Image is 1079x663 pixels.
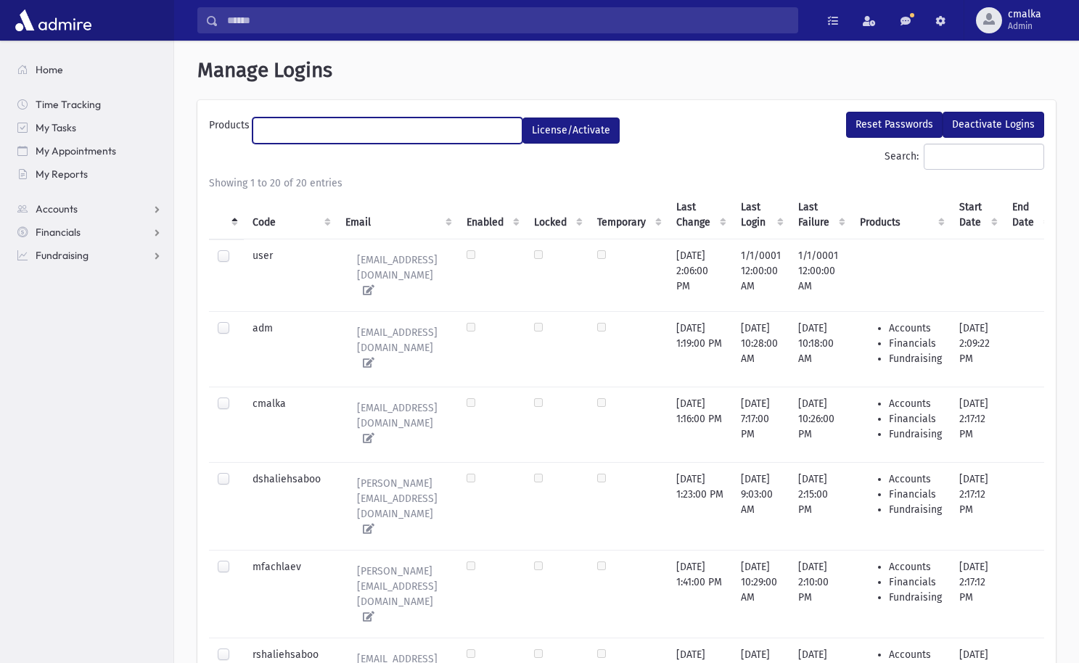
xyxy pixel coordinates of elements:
th: Code : activate to sort column ascending [244,191,337,239]
td: [DATE] 2:15:00 PM [789,462,851,550]
td: cmalka [244,387,337,462]
li: Fundraising [889,502,942,517]
a: Accounts [6,197,173,221]
td: [DATE] 2:17:12 PM [951,462,1004,550]
span: Fundraising [36,249,89,262]
td: [DATE] 10:28:00 AM [732,311,789,387]
td: 1/1/0001 12:00:00 AM [732,239,789,311]
div: Showing 1 to 20 of 20 entries [209,176,1044,191]
li: Fundraising [889,351,942,366]
th: Last Login : activate to sort column ascending [732,191,789,239]
th: Last Failure : activate to sort column ascending [789,191,851,239]
th: Products : activate to sort column ascending [851,191,951,239]
span: My Appointments [36,144,116,157]
a: Home [6,58,173,81]
li: Accounts [889,471,942,487]
li: Accounts [889,559,942,575]
a: [PERSON_NAME][EMAIL_ADDRESS][DOMAIN_NAME] [345,471,449,541]
span: Admin [1008,20,1041,32]
button: License/Activate [522,118,620,144]
td: [DATE] 7:17:00 PM [732,387,789,462]
th: Locked : activate to sort column ascending [525,191,588,239]
li: Financials [889,411,942,427]
th: Email : activate to sort column ascending [337,191,458,239]
a: [EMAIL_ADDRESS][DOMAIN_NAME] [345,321,449,375]
span: cmalka [1008,9,1041,20]
label: Products [209,118,253,138]
td: [DATE] 10:18:00 AM [789,311,851,387]
td: [DATE] 2:17:12 PM [951,550,1004,638]
td: [DATE] 10:26:00 PM [789,387,851,462]
img: AdmirePro [12,6,95,35]
td: [DATE] 1:23:00 PM [668,462,732,550]
td: [DATE] 2:09:22 PM [951,311,1004,387]
td: [DATE] 1:19:00 PM [668,311,732,387]
th: Last Change : activate to sort column ascending [668,191,732,239]
h1: Manage Logins [197,58,1056,83]
a: [EMAIL_ADDRESS][DOMAIN_NAME] [345,396,449,450]
a: My Reports [6,162,173,186]
input: Search [218,7,797,33]
td: [DATE] 9:03:00 AM [732,462,789,550]
button: Deactivate Logins [943,112,1044,138]
li: Financials [889,575,942,590]
span: My Tasks [36,121,76,134]
td: [DATE] 2:17:12 PM [951,387,1004,462]
span: Time Tracking [36,98,101,111]
a: My Tasks [6,116,173,139]
span: Accounts [36,202,78,215]
td: [DATE] 1:16:00 PM [668,387,732,462]
span: My Reports [36,168,88,181]
li: Fundraising [889,427,942,442]
td: 1/1/0001 12:00:00 AM [789,239,851,311]
td: [DATE] 2:10:00 PM [789,550,851,638]
a: Financials [6,221,173,244]
th: Enabled : activate to sort column ascending [458,191,525,239]
td: [DATE] 2:06:00 PM [668,239,732,311]
a: Fundraising [6,244,173,267]
span: Home [36,63,63,76]
td: [DATE] 10:29:00 AM [732,550,789,638]
li: Fundraising [889,590,942,605]
a: My Appointments [6,139,173,162]
li: Accounts [889,321,942,336]
li: Accounts [889,647,942,662]
span: Financials [36,226,81,239]
a: Time Tracking [6,93,173,116]
td: dshaliehsaboo [244,462,337,550]
td: user [244,239,337,311]
td: adm [244,311,337,387]
th: : activate to sort column descending [209,191,244,239]
button: Reset Passwords [846,112,943,138]
th: Start Date : activate to sort column ascending [951,191,1004,239]
a: [PERSON_NAME][EMAIL_ADDRESS][DOMAIN_NAME] [345,559,449,629]
input: Search: [924,144,1044,170]
td: [DATE] 1:41:00 PM [668,550,732,638]
li: Accounts [889,396,942,411]
a: [EMAIL_ADDRESS][DOMAIN_NAME] [345,248,449,302]
label: Search: [885,144,1044,170]
th: Temporary : activate to sort column ascending [588,191,668,239]
th: End Date : activate to sort column ascending [1004,191,1056,239]
td: mfachlaev [244,550,337,638]
li: Financials [889,487,942,502]
li: Financials [889,336,942,351]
